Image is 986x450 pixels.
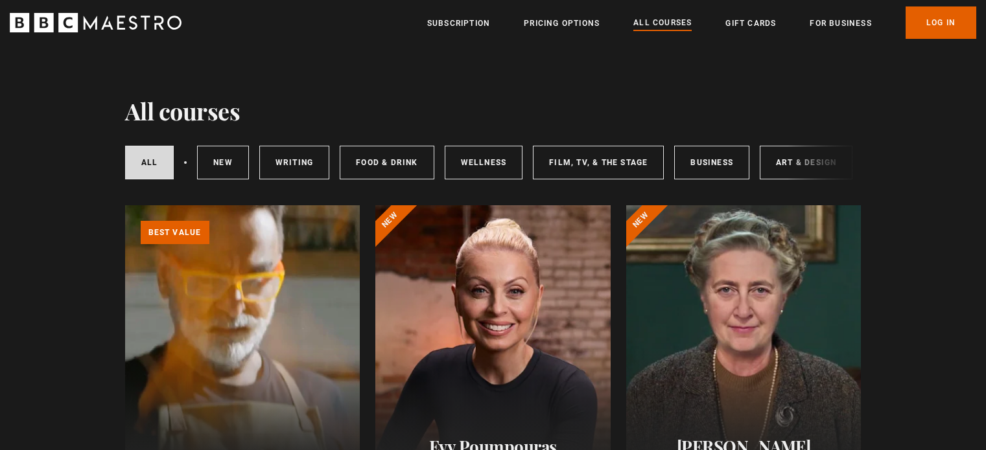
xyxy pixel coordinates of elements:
h1: All courses [125,97,241,124]
a: All [125,146,174,179]
svg: BBC Maestro [10,13,182,32]
a: Gift Cards [725,17,776,30]
p: Best value [141,221,209,244]
a: Subscription [427,17,490,30]
a: Food & Drink [340,146,434,179]
a: Art & Design [760,146,852,179]
a: Log In [906,6,976,39]
a: New [197,146,249,179]
a: Writing [259,146,329,179]
a: Business [674,146,749,179]
a: All Courses [633,16,692,30]
a: For business [810,17,871,30]
a: Film, TV, & The Stage [533,146,664,179]
nav: Primary [427,6,976,39]
a: Wellness [445,146,523,179]
a: Pricing Options [524,17,600,30]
